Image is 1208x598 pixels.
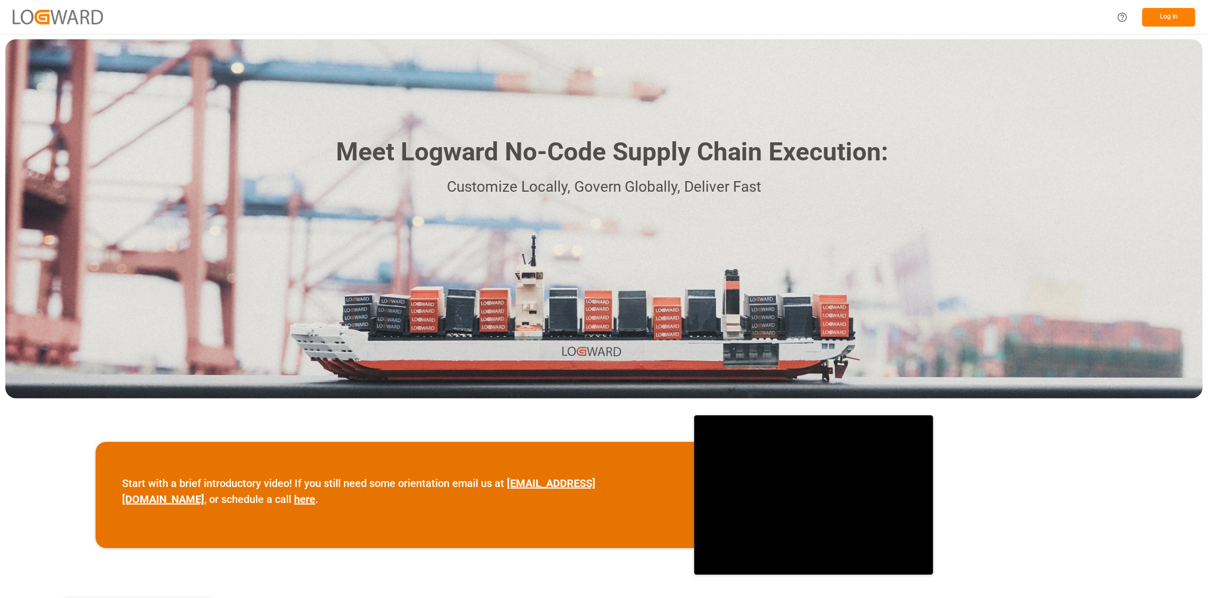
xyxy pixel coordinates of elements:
h1: Meet Logward No-Code Supply Chain Execution: [336,133,888,171]
iframe: video [694,415,933,575]
img: Logward_new_orange.png [13,10,103,24]
button: Log In [1142,8,1195,27]
a: [EMAIL_ADDRESS][DOMAIN_NAME] [122,477,596,506]
p: Customize Locally, Govern Globally, Deliver Fast [320,175,888,199]
a: here [294,493,315,506]
p: Start with a brief introductory video! If you still need some orientation email us at , or schedu... [122,475,668,507]
button: Help Center [1110,5,1134,29]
